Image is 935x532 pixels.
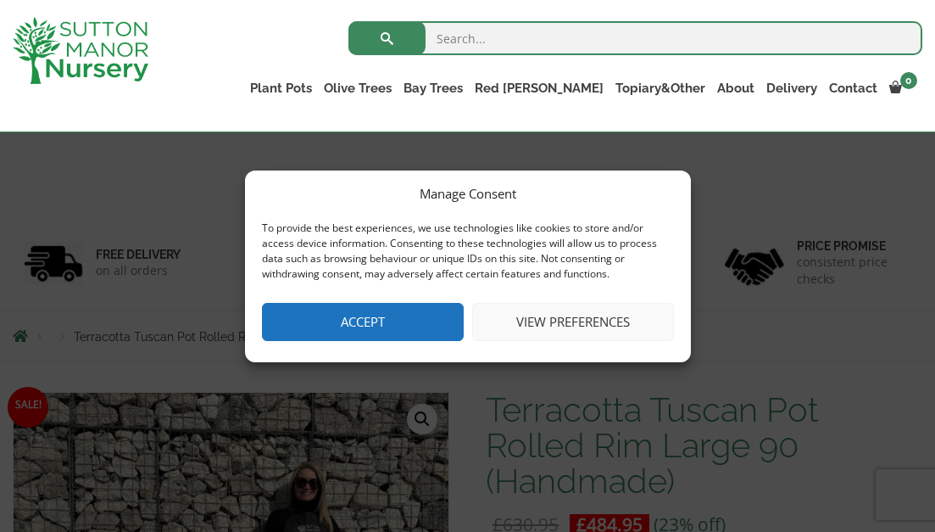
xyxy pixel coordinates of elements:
div: To provide the best experiences, we use technologies like cookies to store and/or access device i... [262,221,672,282]
span: 0 [900,72,917,89]
a: Plant Pots [244,76,318,100]
a: 0 [883,76,922,100]
a: Bay Trees [398,76,469,100]
a: Olive Trees [318,76,398,100]
a: Contact [823,76,883,100]
img: logo [13,17,148,84]
a: Topiary&Other [609,76,711,100]
div: Manage Consent [420,183,516,204]
a: Red [PERSON_NAME] [469,76,609,100]
input: Search... [348,21,922,55]
a: Delivery [760,76,823,100]
button: View preferences [472,303,674,341]
a: About [711,76,760,100]
button: Accept [262,303,464,341]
